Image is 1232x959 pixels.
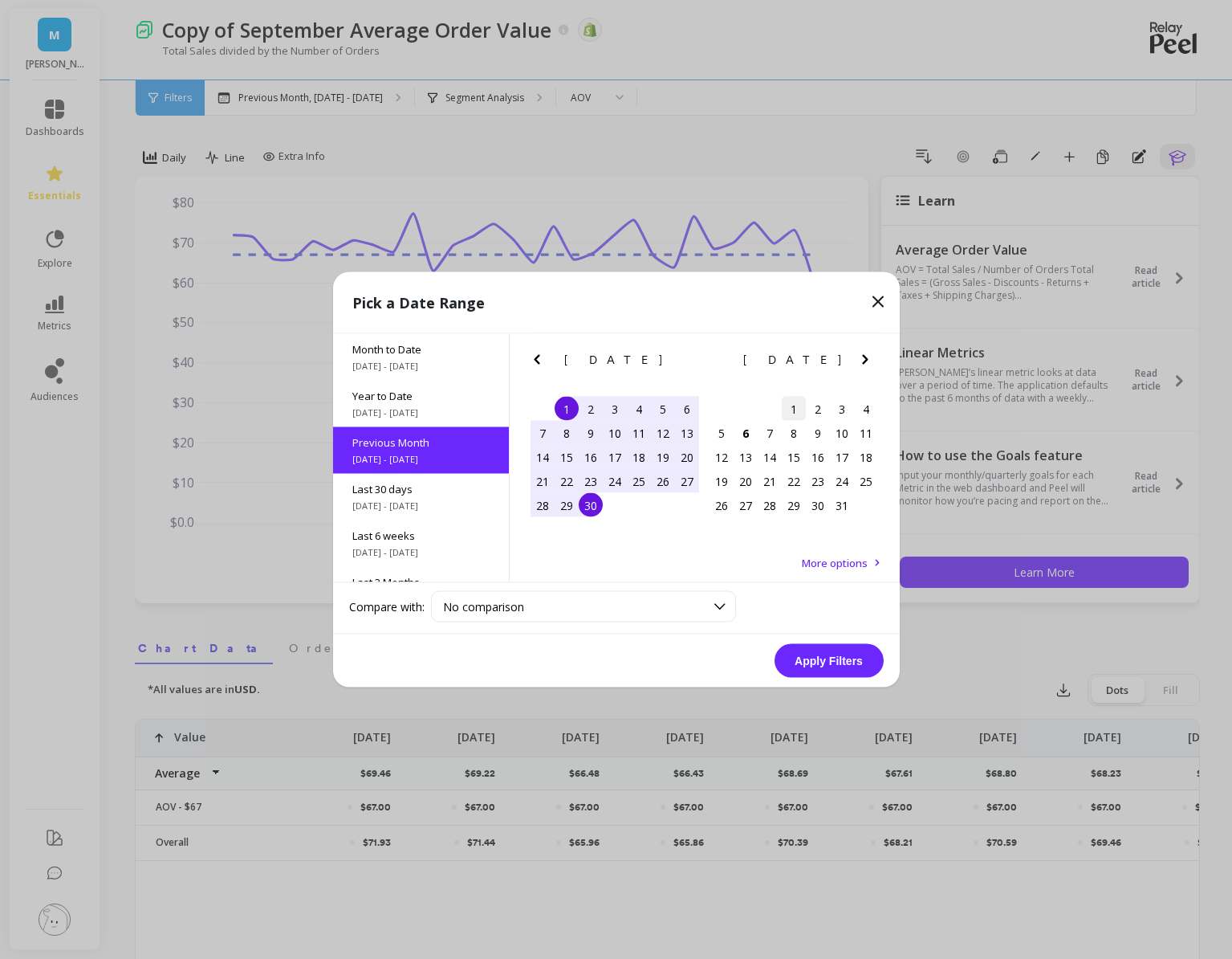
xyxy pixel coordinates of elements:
button: Next Month [677,350,702,376]
div: Choose Sunday, October 5th, 2025 [710,421,734,445]
div: Choose Thursday, September 18th, 2025 [627,445,651,469]
div: Choose Thursday, September 25th, 2025 [627,469,651,493]
div: Choose Friday, September 19th, 2025 [651,445,675,469]
div: Choose Saturday, October 11th, 2025 [854,421,878,445]
span: Previous Month [352,435,490,450]
div: Choose Friday, September 5th, 2025 [651,397,675,421]
div: Choose Monday, October 6th, 2025 [734,421,758,445]
div: Choose Monday, October 27th, 2025 [734,493,758,517]
span: [DATE] - [DATE] [352,500,490,512]
div: Choose Friday, October 24th, 2025 [830,469,854,493]
div: Choose Friday, September 12th, 2025 [651,421,675,445]
div: Choose Thursday, September 4th, 2025 [627,397,651,421]
button: Apply Filters [775,644,884,678]
div: Choose Tuesday, September 9th, 2025 [579,421,603,445]
div: Choose Friday, October 31st, 2025 [830,493,854,517]
button: Previous Month [705,350,731,376]
label: Compare with: [349,598,425,614]
div: Choose Friday, October 3rd, 2025 [830,397,854,421]
div: Choose Wednesday, October 1st, 2025 [782,397,806,421]
div: Choose Wednesday, September 17th, 2025 [603,445,627,469]
span: Month to Date [352,342,490,357]
div: month 2025-10 [710,397,878,517]
div: Choose Sunday, October 19th, 2025 [710,469,734,493]
div: Choose Thursday, September 11th, 2025 [627,421,651,445]
span: [DATE] - [DATE] [352,406,490,419]
div: Choose Saturday, October 4th, 2025 [854,397,878,421]
div: Choose Saturday, September 13th, 2025 [675,421,699,445]
div: Choose Wednesday, October 8th, 2025 [782,421,806,445]
div: Choose Wednesday, October 15th, 2025 [782,445,806,469]
div: Choose Wednesday, October 22nd, 2025 [782,469,806,493]
div: Choose Thursday, October 2nd, 2025 [806,397,830,421]
div: Choose Monday, September 29th, 2025 [555,493,579,517]
div: Choose Monday, October 13th, 2025 [734,445,758,469]
div: Choose Tuesday, October 14th, 2025 [758,445,782,469]
span: Last 30 days [352,482,490,496]
div: Choose Monday, September 8th, 2025 [555,421,579,445]
div: Choose Thursday, October 9th, 2025 [806,421,830,445]
span: [DATE] - [DATE] [352,360,490,373]
span: Year to Date [352,389,490,403]
div: Choose Saturday, September 6th, 2025 [675,397,699,421]
div: Choose Friday, October 10th, 2025 [830,421,854,445]
p: Pick a Date Range [352,292,485,314]
span: [DATE] [564,353,665,366]
div: Choose Monday, September 22nd, 2025 [555,469,579,493]
div: Choose Sunday, September 7th, 2025 [531,421,555,445]
div: Choose Tuesday, September 2nd, 2025 [579,397,603,421]
div: Choose Sunday, September 14th, 2025 [531,445,555,469]
div: Choose Wednesday, September 24th, 2025 [603,469,627,493]
div: Choose Tuesday, October 7th, 2025 [758,421,782,445]
div: Choose Thursday, October 30th, 2025 [806,493,830,517]
span: Last 3 Months [352,575,490,590]
div: Choose Tuesday, September 16th, 2025 [579,445,603,469]
div: Choose Saturday, October 18th, 2025 [854,445,878,469]
span: More options [802,556,868,570]
div: Choose Wednesday, September 10th, 2025 [603,421,627,445]
span: [DATE] [743,353,844,366]
div: Choose Sunday, October 12th, 2025 [710,445,734,469]
div: Choose Monday, October 20th, 2025 [734,469,758,493]
div: Choose Sunday, October 26th, 2025 [710,493,734,517]
div: Choose Saturday, October 25th, 2025 [854,469,878,493]
div: Choose Thursday, October 16th, 2025 [806,445,830,469]
span: Last 6 weeks [352,528,490,543]
span: [DATE] - [DATE] [352,546,490,559]
div: Choose Saturday, September 27th, 2025 [675,469,699,493]
div: Choose Friday, September 26th, 2025 [651,469,675,493]
div: Choose Wednesday, October 29th, 2025 [782,493,806,517]
div: Choose Tuesday, October 21st, 2025 [758,469,782,493]
div: Choose Monday, September 15th, 2025 [555,445,579,469]
div: Choose Friday, October 17th, 2025 [830,445,854,469]
span: No comparison [443,599,524,614]
button: Next Month [856,350,881,376]
div: Choose Sunday, September 21st, 2025 [531,469,555,493]
button: Previous Month [527,350,553,376]
span: [DATE] - [DATE] [352,453,490,466]
div: Choose Thursday, October 23rd, 2025 [806,469,830,493]
div: Choose Tuesday, September 23rd, 2025 [579,469,603,493]
div: Choose Tuesday, September 30th, 2025 [579,493,603,517]
div: Choose Saturday, September 20th, 2025 [675,445,699,469]
div: month 2025-09 [531,397,699,517]
div: Choose Tuesday, October 28th, 2025 [758,493,782,517]
div: Choose Monday, September 1st, 2025 [555,397,579,421]
div: Choose Wednesday, September 3rd, 2025 [603,397,627,421]
div: Choose Sunday, September 28th, 2025 [531,493,555,517]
